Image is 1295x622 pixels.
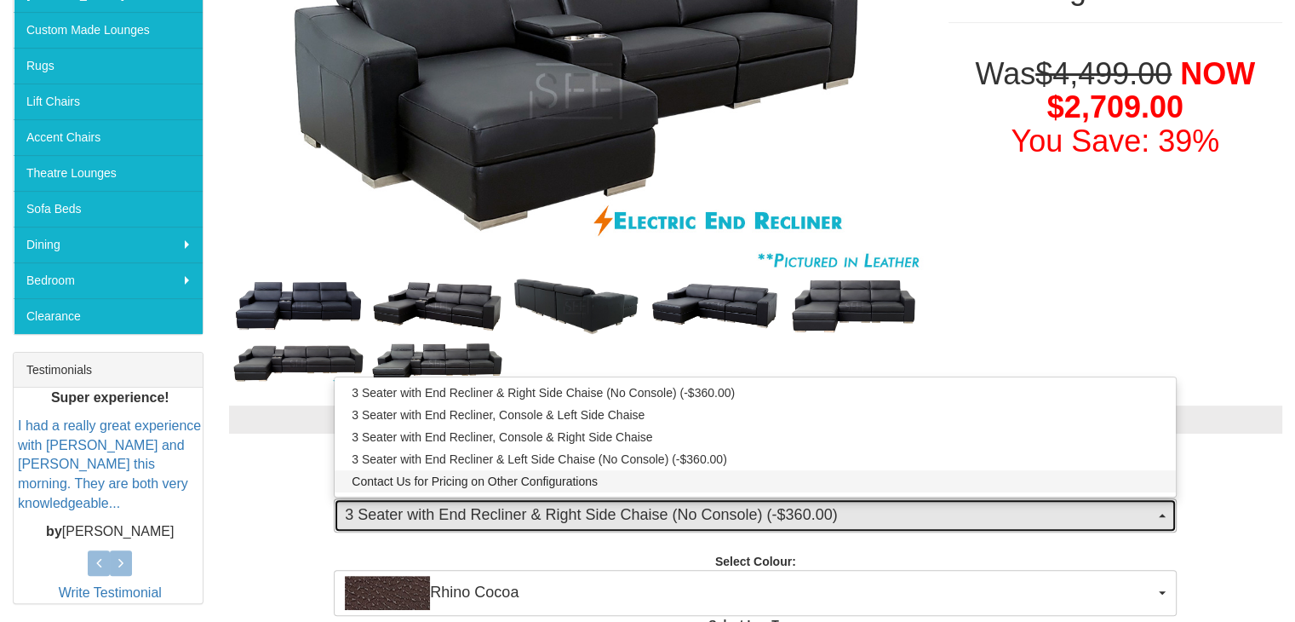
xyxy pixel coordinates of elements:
[345,576,1155,610] span: Rhino Cocoa
[14,298,203,334] a: Clearance
[14,12,203,48] a: Custom Made Lounges
[345,576,430,610] img: Rhino Cocoa
[334,498,1177,533] button: 3 Seater with End Recliner & Right Side Chaise (No Console) (-$360.00)
[352,406,645,423] span: 3 Seater with End Recliner, Console & Left Side Chaise
[1011,124,1219,158] font: You Save: 39%
[14,191,203,227] a: Sofa Beds
[14,84,203,119] a: Lift Chairs
[1035,56,1172,91] del: $4,499.00
[715,555,796,568] strong: Select Colour:
[352,384,735,401] span: 3 Seater with End Recliner & Right Side Chaise (No Console) (-$360.00)
[352,473,598,490] span: Contact Us for Pricing on Other Configurations
[14,262,203,298] a: Bedroom
[948,57,1283,158] h1: Was
[14,227,203,262] a: Dining
[14,353,203,388] div: Testimonials
[51,390,169,405] b: Super experience!
[14,155,203,191] a: Theatre Lounges
[59,585,162,600] a: Write Testimonial
[345,504,1155,527] span: 3 Seater with End Recliner & Right Side Chaise (No Console) (-$360.00)
[18,522,203,542] p: [PERSON_NAME]
[14,48,203,84] a: Rugs
[352,429,652,446] span: 3 Seater with End Recliner, Console & Right Side Chaise
[18,418,201,510] a: I had a really great experience with [PERSON_NAME] and [PERSON_NAME] this morning. They are both ...
[352,451,726,468] span: 3 Seater with End Recliner & Left Side Chaise (No Console) (-$360.00)
[46,524,62,538] b: by
[334,570,1177,616] button: Rhino CocoaRhino Cocoa
[229,451,1283,473] h3: Choose from the options below then add to cart
[1047,56,1255,125] span: NOW $2,709.00
[14,119,203,155] a: Accent Chairs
